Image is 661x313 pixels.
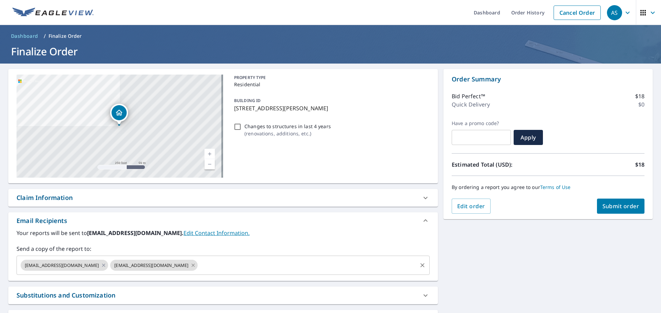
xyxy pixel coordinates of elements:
div: AS [607,5,622,20]
div: [EMAIL_ADDRESS][DOMAIN_NAME] [21,260,108,271]
div: Email Recipients [8,212,438,229]
p: [STREET_ADDRESS][PERSON_NAME] [234,104,427,112]
h1: Finalize Order [8,44,653,58]
span: [EMAIL_ADDRESS][DOMAIN_NAME] [21,262,103,269]
a: Dashboard [8,31,41,42]
span: Dashboard [11,33,38,40]
p: Finalize Order [49,33,82,40]
span: Submit order [602,202,639,210]
button: Submit order [597,199,645,214]
img: EV Logo [12,8,94,18]
div: Email Recipients [17,216,67,225]
div: [EMAIL_ADDRESS][DOMAIN_NAME] [110,260,198,271]
button: Edit order [452,199,491,214]
p: $18 [635,92,644,100]
p: Changes to structures in last 4 years [244,123,331,130]
div: Claim Information [8,189,438,206]
a: Current Level 17, Zoom In [204,149,215,159]
p: BUILDING ID [234,98,261,103]
div: Substitutions and Customization [17,291,115,300]
label: Your reports will be sent to [17,229,430,237]
p: ( renovations, additions, etc. ) [244,130,331,137]
a: EditContactInfo [183,229,250,237]
p: Quick Delivery [452,100,490,109]
p: Residential [234,81,427,88]
li: / [44,32,46,40]
div: Dropped pin, building 1, Residential property, 7765 Water St Fulton, MD 20759 [110,104,128,125]
div: Substitutions and Customization [8,287,438,304]
a: Cancel Order [554,5,601,20]
a: Current Level 17, Zoom Out [204,159,215,169]
p: Order Summary [452,75,644,84]
p: $0 [638,100,644,109]
p: $18 [635,160,644,169]
nav: breadcrumb [8,31,653,42]
span: Apply [519,134,537,141]
p: Estimated Total (USD): [452,160,548,169]
span: Edit order [457,202,485,210]
b: [EMAIL_ADDRESS][DOMAIN_NAME]. [87,229,183,237]
label: Send a copy of the report to: [17,245,430,253]
span: [EMAIL_ADDRESS][DOMAIN_NAME] [110,262,192,269]
p: PROPERTY TYPE [234,75,427,81]
button: Apply [514,130,543,145]
div: Claim Information [17,193,73,202]
button: Clear [418,260,427,270]
label: Have a promo code? [452,120,511,126]
p: Bid Perfect™ [452,92,485,100]
a: Terms of Use [540,184,571,190]
p: By ordering a report you agree to our [452,184,644,190]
